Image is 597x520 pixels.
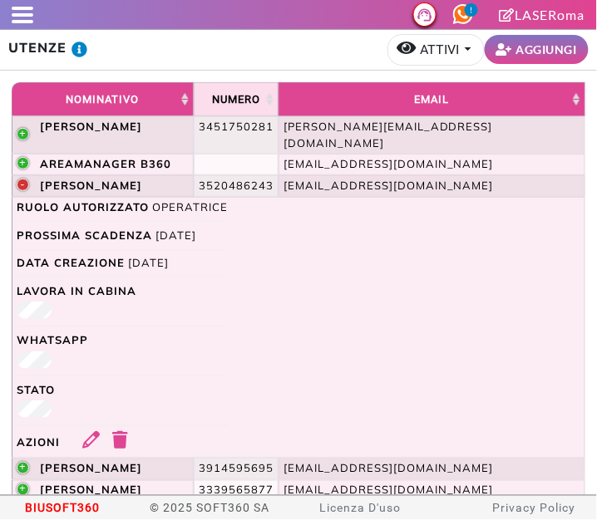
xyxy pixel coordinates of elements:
a: AGGIUNGI [485,35,590,64]
span: Ruolo autorizzato [17,199,149,216]
span: Data Creazione [17,255,125,272]
th: Nominativo: activate to sort column ascending [12,82,194,117]
span: Stato [17,382,79,399]
td: 3520486243 [194,175,279,197]
a: Licenza D'uso [320,502,402,515]
span: Whatsapp [17,332,88,349]
b: UTENZE [8,39,67,56]
td: 3914595695 [194,459,279,480]
a: Modifica [82,431,101,449]
td: 3339565877 [194,480,279,502]
a: Elimina [112,431,128,449]
b: [PERSON_NAME] [40,462,142,475]
button: ATTIVI [387,34,485,66]
b: [PERSON_NAME] [40,120,142,133]
b: [PERSON_NAME] [40,483,142,497]
span: Azioni [17,434,79,451]
td: [EMAIL_ADDRESS][DOMAIN_NAME] [279,175,585,197]
span: Prossima scadenza [17,228,152,244]
a: LASERoma [500,7,585,22]
span: Lavora in cabina [17,283,136,300]
small: AGGIUNGI [516,41,577,58]
th: Email: activate to sort column ascending [279,82,585,117]
a: Privacy Policy [493,502,576,515]
td: [PERSON_NAME][EMAIL_ADDRESS][DOMAIN_NAME] [279,116,585,154]
i: Clicca per andare alla pagina di firma [500,8,516,22]
span: [DATE] [128,256,169,269]
td: [EMAIL_ADDRESS][DOMAIN_NAME] [279,480,585,502]
td: 3451750281 [194,116,279,154]
td: [EMAIL_ADDRESS][DOMAIN_NAME] [279,154,585,175]
td: [EMAIL_ADDRESS][DOMAIN_NAME] [279,459,585,480]
span: [DATE] [155,228,196,242]
b: areamanager b360 [40,157,171,170]
b: [PERSON_NAME] [40,179,142,192]
span: Operatrice [152,200,228,213]
th: Numero: activate to sort column ascending [194,82,279,117]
